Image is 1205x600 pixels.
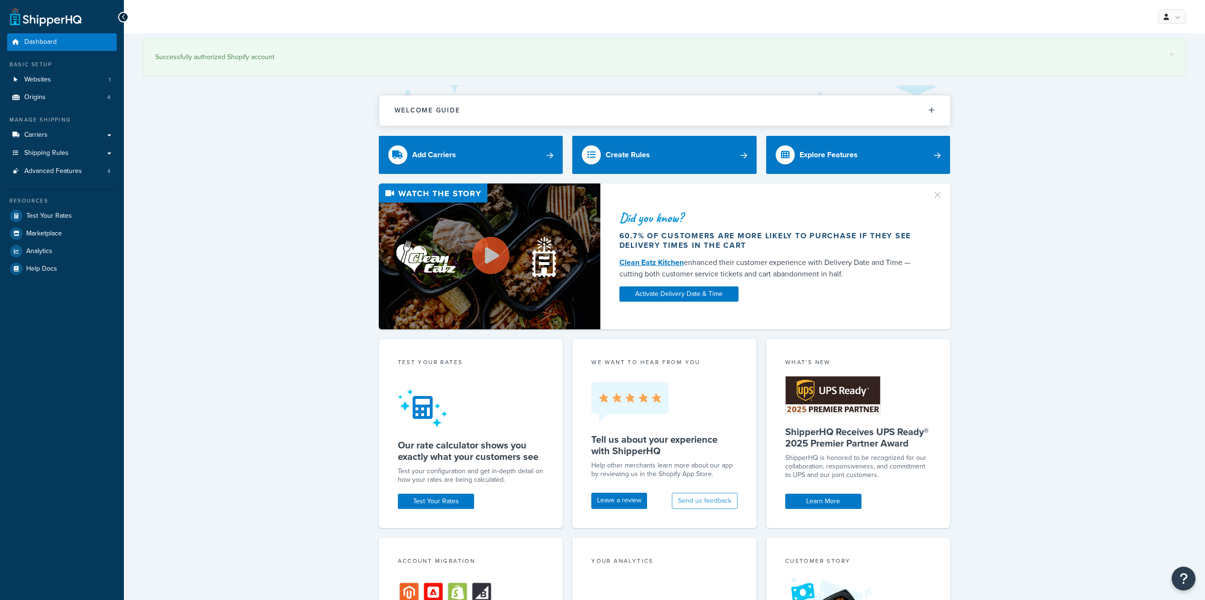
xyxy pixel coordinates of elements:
div: Resources [7,197,117,205]
a: Origins4 [7,89,117,106]
div: Account Migration [398,557,544,568]
span: 4 [107,93,111,102]
a: Add Carriers [379,136,563,174]
button: Open Resource Center [1172,567,1195,590]
h5: Tell us about your experience with ShipperHQ [591,434,738,457]
a: Dashboard [7,33,117,51]
a: Clean Eatz Kitchen [619,257,684,268]
a: Test Your Rates [7,207,117,224]
p: Help other merchants learn more about our app by reviewing us in the Shopify App Store. [591,461,738,478]
a: Shipping Rules [7,144,117,162]
a: Explore Features [766,136,951,174]
div: Your Analytics [591,557,738,568]
a: Carriers [7,126,117,144]
div: Did you know? [619,211,921,224]
a: Learn More [785,494,861,509]
div: 60.7% of customers are more likely to purchase if they see delivery times in the cart [619,231,921,250]
div: Test your configuration and get in-depth detail on how your rates are being calculated. [398,467,544,484]
span: Carriers [24,131,48,139]
h5: Our rate calculator shows you exactly what your customers see [398,439,544,462]
p: we want to hear from you [591,358,738,366]
span: 1 [109,76,111,84]
div: Successfully authorized Shopify account [155,51,1174,64]
button: Welcome Guide [379,95,950,125]
div: Manage Shipping [7,116,117,124]
a: Advanced Features4 [7,163,117,180]
span: Test Your Rates [26,212,72,220]
span: Dashboard [24,38,57,46]
h2: Welcome Guide [395,107,460,114]
li: Advanced Features [7,163,117,180]
a: Websites1 [7,71,117,89]
img: Video thumbnail [379,183,600,330]
button: Send us feedback [672,493,738,509]
h5: ShipperHQ Receives UPS Ready® 2025 Premier Partner Award [785,426,932,449]
a: Create Rules [572,136,757,174]
a: Marketplace [7,225,117,242]
div: Create Rules [606,148,650,162]
span: Shipping Rules [24,149,69,157]
a: Activate Delivery Date & Time [619,286,739,302]
div: Basic Setup [7,61,117,69]
a: Leave a review [591,493,647,509]
div: Explore Features [800,148,858,162]
li: Websites [7,71,117,89]
div: Customer Story [785,557,932,568]
div: Test your rates [398,358,544,369]
span: Marketplace [26,230,62,238]
a: Analytics [7,243,117,260]
span: Websites [24,76,51,84]
a: Help Docs [7,260,117,277]
p: ShipperHQ is honored to be recognized for our collaboration, responsiveness, and commitment to UP... [785,454,932,479]
span: Analytics [26,247,52,255]
a: × [1170,51,1174,58]
span: Origins [24,93,46,102]
div: What's New [785,358,932,369]
span: 4 [107,167,111,175]
a: Test Your Rates [398,494,474,509]
div: Add Carriers [412,148,456,162]
span: Advanced Features [24,167,82,175]
li: Origins [7,89,117,106]
span: Help Docs [26,265,57,273]
div: enhanced their customer experience with Delivery Date and Time — cutting both customer service ti... [619,257,921,280]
